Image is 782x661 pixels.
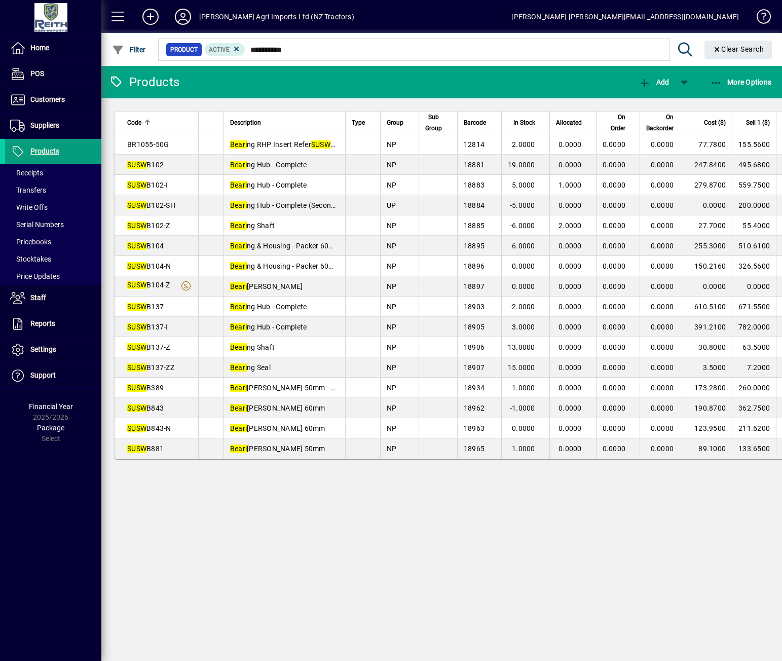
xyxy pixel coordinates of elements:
[603,201,626,209] span: 0.0000
[127,384,146,392] em: SUSW
[127,281,146,289] em: SUSW
[425,112,451,134] div: Sub Group
[127,201,175,209] span: B102-SH
[512,445,535,453] span: 1.0000
[732,215,776,236] td: 55.4000
[558,140,582,149] span: 0.0000
[732,256,776,276] td: 326.5600
[10,221,64,229] span: Serial Numbers
[5,181,101,199] a: Transfers
[688,378,732,398] td: 173.2800
[688,175,732,195] td: 279.8700
[510,201,535,209] span: -5.0000
[10,169,43,177] span: Receipts
[230,445,325,453] span: [PERSON_NAME] 50mm
[230,181,247,189] em: Beari
[127,222,170,230] span: B102-Z
[30,371,56,379] span: Support
[37,424,64,432] span: Package
[704,117,726,128] span: Cost ($)
[464,262,485,270] span: 18896
[508,161,535,169] span: 19.0000
[5,87,101,113] a: Customers
[556,117,591,128] div: Allocated
[387,445,397,453] span: NP
[230,424,247,432] em: Beari
[508,117,544,128] div: In Stock
[127,303,164,311] span: B137
[511,9,739,25] div: [PERSON_NAME] [PERSON_NAME][EMAIL_ADDRESS][DOMAIN_NAME]
[688,276,732,297] td: 0.0000
[127,222,146,230] em: SUSW
[464,117,495,128] div: Barcode
[387,363,397,372] span: NP
[127,117,141,128] span: Code
[127,181,146,189] em: SUSW
[510,222,535,230] span: -6.0000
[688,418,732,438] td: 123.9500
[464,242,485,250] span: 18895
[603,343,626,351] span: 0.0000
[209,46,230,53] span: Active
[688,438,732,459] td: 89.1000
[230,140,348,149] span: ng RHP Insert Refer B881
[464,161,485,169] span: 18881
[603,112,635,134] div: On Order
[5,61,101,87] a: POS
[5,199,101,216] a: Write Offs
[464,343,485,351] span: 18906
[230,117,339,128] div: Description
[556,117,582,128] span: Allocated
[512,262,535,270] span: 0.0000
[688,195,732,215] td: 0.0000
[230,262,341,270] span: ng & Housing - Packer 60mm
[732,317,776,337] td: 782.0000
[603,242,626,250] span: 0.0000
[749,2,769,35] a: Knowledge Base
[688,357,732,378] td: 3.5000
[464,282,485,290] span: 18897
[230,161,307,169] span: ng Hub - Complete
[127,181,168,189] span: B102-I
[603,303,626,311] span: 0.0000
[512,282,535,290] span: 0.0000
[230,262,247,270] em: Beari
[710,78,772,86] span: More Options
[464,117,486,128] span: Barcode
[230,242,341,250] span: ng & Housing - Packer 60mm
[651,242,674,250] span: 0.0000
[127,445,164,453] span: B881
[230,303,307,311] span: ng Hub - Complete
[651,384,674,392] span: 0.0000
[464,384,485,392] span: 18934
[558,201,582,209] span: 0.0000
[127,424,171,432] span: B843-N
[170,45,198,55] span: Product
[127,404,146,412] em: SUSW
[558,181,582,189] span: 1.0000
[688,236,732,256] td: 255.3000
[646,112,683,134] div: On Backorder
[651,323,674,331] span: 0.0000
[558,262,582,270] span: 0.0000
[558,161,582,169] span: 0.0000
[387,117,403,128] span: Group
[558,343,582,351] span: 0.0000
[134,8,167,26] button: Add
[5,233,101,250] a: Pricebooks
[127,424,146,432] em: SUSW
[651,161,674,169] span: 0.0000
[651,201,674,209] span: 0.0000
[387,404,397,412] span: NP
[603,404,626,412] span: 0.0000
[5,164,101,181] a: Receipts
[508,363,535,372] span: 15.0000
[512,424,535,432] span: 0.0000
[387,161,397,169] span: NP
[688,317,732,337] td: 391.2100
[464,445,485,453] span: 18965
[387,201,396,209] span: UP
[732,357,776,378] td: 7.2000
[688,398,732,418] td: 190.8700
[603,112,626,134] span: On Order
